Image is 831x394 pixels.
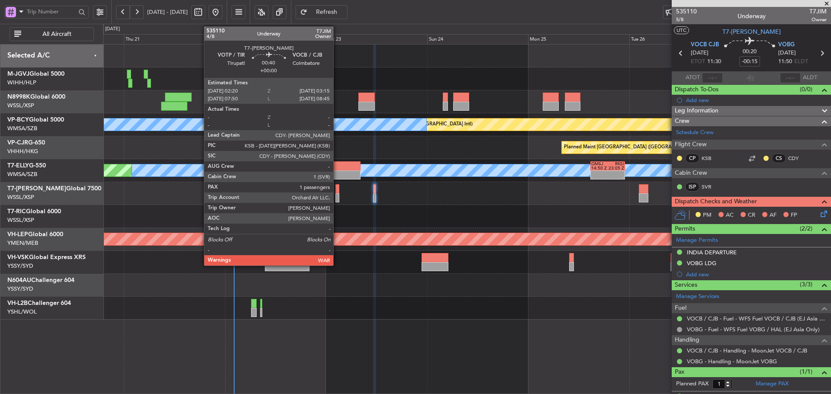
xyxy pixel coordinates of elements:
div: OMSJ [591,162,608,166]
a: Manage PAX [756,380,789,388]
a: VP-BCYGlobal 5000 [7,117,64,123]
a: VOBG - Fuel - WFS Fuel VOBG / HAL (EJ Asia Only) [687,326,820,333]
span: Dispatch To-Dos [675,85,718,95]
div: CP [685,154,699,163]
a: YMEN/MEB [7,239,38,247]
div: - [608,175,624,179]
span: VOCB CJB [691,41,719,49]
input: --:-- [702,73,723,83]
a: Manage Services [676,292,719,301]
button: All Aircraft [10,27,94,41]
span: (1/1) [800,367,812,376]
span: (0/0) [800,85,812,94]
span: Pax [675,367,684,377]
span: Permits [675,224,695,234]
div: YSSY [287,253,308,258]
div: Mon 25 [528,34,629,45]
span: Services [675,280,697,290]
span: 5/8 [676,16,697,23]
span: Refresh [309,9,345,15]
span: T7-[PERSON_NAME] [7,186,66,192]
a: VOCB / CJB - Fuel - WFS Fuel VOCB / CJB (EJ Asia Only) [687,315,827,322]
div: 14:50 Z [591,166,608,170]
span: 11:50 [778,58,792,66]
span: M-JGVJ [7,71,29,77]
span: (3/3) [800,280,812,289]
span: T7JIM [809,7,827,16]
a: Manage Permits [676,236,718,245]
div: - [266,267,287,271]
span: T7-ELLY [7,163,29,169]
span: 00:20 [743,48,757,56]
a: T7-ELLYG-550 [7,163,46,169]
div: Underway [738,12,766,21]
span: Handling [675,335,699,345]
span: PM [703,211,712,220]
a: WSSL/XSP [7,102,34,109]
span: Crew [675,116,689,126]
a: VHHH/HKG [7,147,38,155]
a: N604AUChallenger 604 [7,277,74,283]
a: WIHH/HLP [7,79,36,86]
span: VOBG [778,41,795,49]
span: VH-LEP [7,231,28,237]
div: ISP [685,182,699,192]
span: VP-BCY [7,117,29,123]
div: Sat 23 [326,34,427,45]
span: Dispatch Checks and Weather [675,197,757,207]
span: AF [770,211,776,220]
div: RKSI [608,162,624,166]
div: [DATE] [105,26,120,33]
a: WMSA/SZB [7,125,37,132]
a: N8998KGlobal 6000 [7,94,65,100]
span: Owner [809,16,827,23]
a: Schedule Crew [676,128,714,137]
a: YSHL/WOL [7,308,37,316]
span: FP [791,211,797,220]
a: YSSY/SYD [7,262,33,270]
span: T7-[PERSON_NAME] [722,27,781,36]
span: AC [726,211,734,220]
span: VP-CJR [7,140,28,146]
div: VOBG LDG [687,259,716,267]
a: CDY [788,154,808,162]
span: Flight Crew [675,140,707,150]
span: N8998K [7,94,30,100]
span: 535110 [676,7,697,16]
span: (2/2) [800,224,812,233]
div: 20:05 Z [287,258,308,262]
span: 11:30 [707,58,721,66]
span: ALDT [803,74,817,82]
a: VP-CJRG-650 [7,140,45,146]
a: VOBG - Handling - MoonJet VOBG [687,358,777,365]
span: CR [748,211,755,220]
div: 09:35 Z [266,258,287,262]
a: KSB [702,154,721,162]
a: M-JGVJGlobal 5000 [7,71,64,77]
span: ELDT [794,58,808,66]
div: Planned Maint [GEOGRAPHIC_DATA] ([GEOGRAPHIC_DATA] Intl) [564,141,709,154]
div: Sun 24 [427,34,528,45]
input: Trip Number [27,5,76,18]
span: ATOT [686,74,700,82]
button: Refresh [296,5,348,19]
span: All Aircraft [23,31,91,37]
div: Add new [686,96,827,104]
button: UTC [674,26,689,34]
a: VH-LEPGlobal 6000 [7,231,63,237]
div: Fri 22 [225,34,326,45]
a: SVR [702,183,721,191]
div: 23:05 Z [608,166,624,170]
div: Thu 21 [124,34,225,45]
label: Planned PAX [676,380,709,388]
span: VH-L2B [7,300,28,306]
a: VH-VSKGlobal Express XRS [7,254,86,260]
span: Leg Information [675,106,718,116]
a: WSSL/XSP [7,216,34,224]
span: ETOT [691,58,705,66]
span: Cabin Crew [675,168,707,178]
div: - [287,267,308,271]
a: WSSL/XSP [7,193,34,201]
a: T7-[PERSON_NAME]Global 7500 [7,186,101,192]
span: [DATE] - [DATE] [147,8,188,16]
